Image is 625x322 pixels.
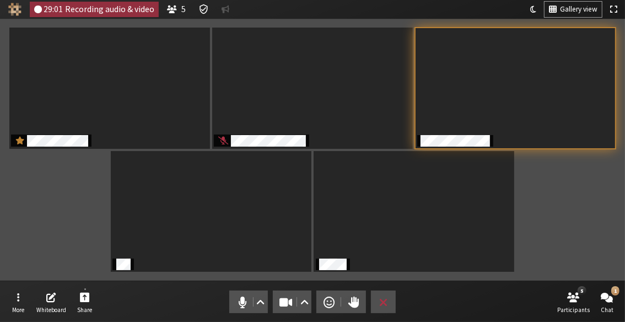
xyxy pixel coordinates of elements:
[591,287,622,317] button: Open chat
[545,2,602,17] button: Change layout
[298,291,311,313] button: Video setting
[558,287,589,317] button: Open participant list
[254,291,267,313] button: Audio settings
[69,287,100,317] button: Start sharing
[30,2,159,17] div: Audio & video
[273,291,311,313] button: Stop video (Alt+V)
[8,3,21,16] img: Iotum
[36,307,66,313] span: Whiteboard
[601,307,613,313] span: Chat
[526,2,541,17] button: Using dark theme
[181,4,186,14] span: 5
[606,2,621,17] button: Fullscreen
[65,4,154,14] span: Recording audio & video
[217,2,234,17] button: Conversation
[12,307,24,313] span: More
[3,287,34,317] button: Open menu
[611,286,619,295] div: 1
[371,291,396,313] button: Leave meeting
[229,291,268,313] button: Mute (Alt+A)
[557,307,590,313] span: Participants
[163,2,190,17] button: Open participant list
[341,291,366,313] button: Raise hand
[560,6,597,14] span: Gallery view
[44,4,63,14] span: 29:01
[77,307,92,313] span: Share
[36,287,67,317] button: Open shared whiteboard
[578,286,586,295] div: 5
[194,2,213,17] div: Meeting details Encryption enabled
[316,291,341,313] button: Send a reaction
